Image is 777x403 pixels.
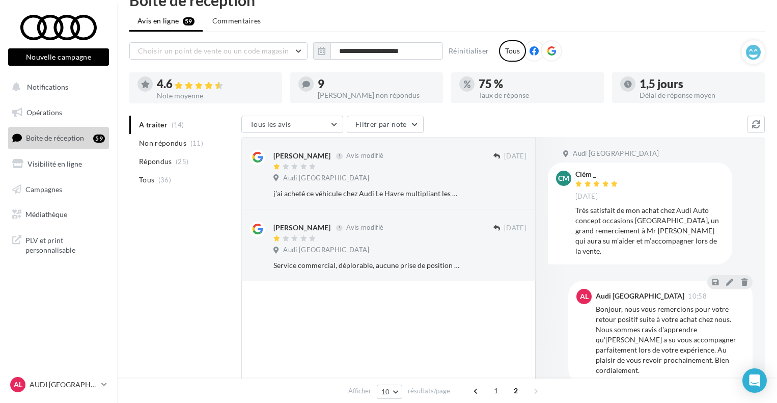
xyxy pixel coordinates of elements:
span: Audi [GEOGRAPHIC_DATA] [283,174,369,183]
div: Audi [GEOGRAPHIC_DATA] [596,292,684,300]
div: Taux de réponse [479,92,596,99]
span: Médiathèque [25,210,67,219]
div: Bonjour, nous vous remercions pour votre retour positif suite à votre achat chez nous. Nous somme... [596,304,744,375]
div: Note moyenne [157,92,274,99]
span: Avis modifié [346,152,383,160]
span: Choisir un point de vente ou un code magasin [138,46,289,55]
span: Audi [GEOGRAPHIC_DATA] [283,246,369,255]
span: Notifications [27,83,68,91]
a: Campagnes [6,179,111,200]
div: Service commercial, déplorable, aucune prise de position favorable vers le client . Véhicule vend... [273,260,460,271]
div: 4.6 [157,78,274,90]
button: Choisir un point de vente ou un code magasin [129,42,308,60]
span: Répondus [139,156,172,167]
button: 10 [377,385,403,399]
span: Commentaires [212,16,261,26]
span: Tous les avis [250,120,291,128]
span: Avis modifié [346,224,383,232]
span: Afficher [348,386,371,396]
a: Médiathèque [6,204,111,225]
div: 59 [93,135,105,143]
span: Boîte de réception [26,133,84,142]
a: Boîte de réception59 [6,127,111,149]
button: Filtrer par note [347,116,424,133]
span: (36) [158,176,171,184]
div: [PERSON_NAME] [273,151,330,161]
a: Opérations [6,102,111,123]
a: AL AUDI [GEOGRAPHIC_DATA] [8,375,109,394]
span: résultats/page [408,386,450,396]
span: Cm [558,173,569,183]
div: Open Intercom Messenger [742,368,767,393]
span: Visibilité en ligne [27,159,82,168]
button: Tous les avis [241,116,343,133]
div: Clém _ [575,171,620,178]
span: Opérations [26,108,62,117]
span: (25) [176,157,188,166]
button: Nouvelle campagne [8,48,109,66]
span: 10 [381,388,390,396]
div: [PERSON_NAME] non répondus [318,92,435,99]
span: [DATE] [504,224,526,233]
p: AUDI [GEOGRAPHIC_DATA] [30,380,97,390]
div: Très satisfait de mon achat chez Audi Auto concept occasions [GEOGRAPHIC_DATA], un grand remercie... [575,205,724,256]
div: 1,5 jours [640,78,757,90]
span: 1 [488,383,504,399]
span: Audi [GEOGRAPHIC_DATA] [573,149,659,158]
div: 75 % [479,78,596,90]
button: Réinitialiser [445,45,493,57]
div: [PERSON_NAME] [273,223,330,233]
span: Tous [139,175,154,185]
span: 10:58 [688,293,707,300]
span: AL [580,291,589,302]
span: PLV et print personnalisable [25,233,105,255]
div: 9 [318,78,435,90]
span: (11) [190,139,203,147]
span: Non répondus [139,138,186,148]
a: PLV et print personnalisable [6,229,111,259]
span: 2 [508,383,524,399]
div: Délai de réponse moyen [640,92,757,99]
span: [DATE] [575,192,598,201]
span: Campagnes [25,184,62,193]
span: AL [14,380,22,390]
a: Visibilité en ligne [6,153,111,175]
button: Notifications [6,76,107,98]
div: j’ai acheté ce véhicule chez Audi Le Havre multipliant les pannes et les allers-retours dans des ... [273,189,460,199]
span: [DATE] [504,152,526,161]
div: Tous [499,40,526,62]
